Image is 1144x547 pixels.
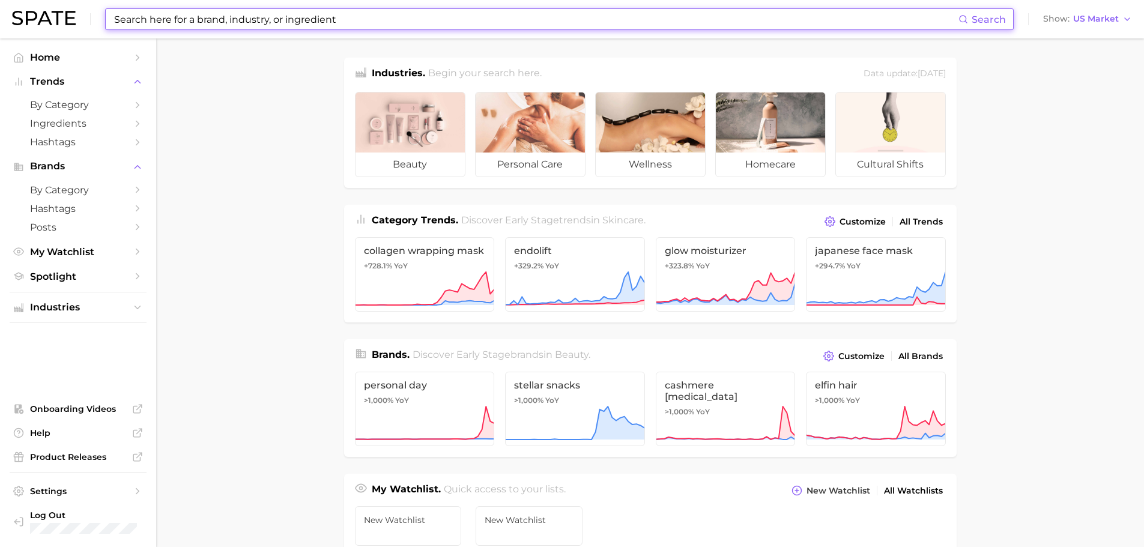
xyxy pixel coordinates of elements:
[30,184,126,196] span: by Category
[30,222,126,233] span: Posts
[895,348,946,364] a: All Brands
[10,48,147,67] a: Home
[900,217,943,227] span: All Trends
[364,515,453,525] span: New Watchlist
[840,217,886,227] span: Customize
[815,396,844,405] span: >1,000%
[364,396,393,405] span: >1,000%
[514,261,543,270] span: +329.2%
[10,114,147,133] a: Ingredients
[10,506,147,537] a: Log out. Currently logged in with e-mail michelle.ng@mavbeautybrands.com.
[364,245,486,256] span: collagen wrapping mask
[656,237,796,312] a: glow moisturizer+323.8% YoY
[665,379,787,402] span: cashmere [MEDICAL_DATA]
[806,372,946,446] a: elfin hair>1,000% YoY
[372,66,425,82] h1: Industries.
[716,153,825,177] span: homecare
[12,11,76,25] img: SPATE
[10,298,147,316] button: Industries
[806,237,946,312] a: japanese face mask+294.7% YoY
[372,482,441,499] h1: My Watchlist.
[884,486,943,496] span: All Watchlists
[847,261,861,271] span: YoY
[897,214,946,230] a: All Trends
[30,486,126,497] span: Settings
[30,99,126,110] span: by Category
[881,483,946,499] a: All Watchlists
[444,482,566,499] h2: Quick access to your lists.
[665,261,694,270] span: +323.8%
[822,213,888,230] button: Customize
[364,261,392,270] span: +728.1%
[30,161,126,172] span: Brands
[475,92,586,177] a: personal care
[972,14,1006,25] span: Search
[835,92,946,177] a: cultural shifts
[10,482,147,500] a: Settings
[355,92,465,177] a: beauty
[30,510,185,521] span: Log Out
[10,448,147,466] a: Product Releases
[355,372,495,446] a: personal day>1,000% YoY
[665,245,787,256] span: glow moisturizer
[30,203,126,214] span: Hashtags
[356,153,465,177] span: beauty
[836,153,945,177] span: cultural shifts
[10,95,147,114] a: by Category
[545,396,559,405] span: YoY
[815,261,845,270] span: +294.7%
[696,407,710,417] span: YoY
[355,506,462,546] a: New Watchlist
[30,271,126,282] span: Spotlight
[846,396,860,405] span: YoY
[1073,16,1119,22] span: US Market
[696,261,710,271] span: YoY
[514,396,543,405] span: >1,000%
[514,245,636,256] span: endolift
[113,9,958,29] input: Search here for a brand, industry, or ingredient
[10,199,147,218] a: Hashtags
[30,136,126,148] span: Hashtags
[514,379,636,391] span: stellar snacks
[30,52,126,63] span: Home
[788,482,873,499] button: New Watchlist
[715,92,826,177] a: homecare
[476,506,583,546] a: New Watchlist
[428,66,542,82] h2: Begin your search here.
[555,349,589,360] span: beauty
[10,218,147,237] a: Posts
[820,348,887,364] button: Customize
[596,153,705,177] span: wellness
[656,372,796,446] a: cashmere [MEDICAL_DATA]>1,000% YoY
[476,153,585,177] span: personal care
[815,379,937,391] span: elfin hair
[30,302,126,313] span: Industries
[10,400,147,418] a: Onboarding Videos
[505,237,645,312] a: endolift+329.2% YoY
[394,261,408,271] span: YoY
[372,214,458,226] span: Category Trends .
[30,246,126,258] span: My Watchlist
[545,261,559,271] span: YoY
[364,379,486,391] span: personal day
[595,92,706,177] a: wellness
[485,515,574,525] span: New Watchlist
[355,237,495,312] a: collagen wrapping mask+728.1% YoY
[864,66,946,82] div: Data update: [DATE]
[1040,11,1135,27] button: ShowUS Market
[372,349,410,360] span: Brands .
[815,245,937,256] span: japanese face mask
[10,267,147,286] a: Spotlight
[10,243,147,261] a: My Watchlist
[838,351,885,361] span: Customize
[461,214,646,226] span: Discover Early Stage trends in .
[30,118,126,129] span: Ingredients
[898,351,943,361] span: All Brands
[665,407,694,416] span: >1,000%
[30,452,126,462] span: Product Releases
[395,396,409,405] span: YoY
[10,424,147,442] a: Help
[602,214,644,226] span: skincare
[10,181,147,199] a: by Category
[10,73,147,91] button: Trends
